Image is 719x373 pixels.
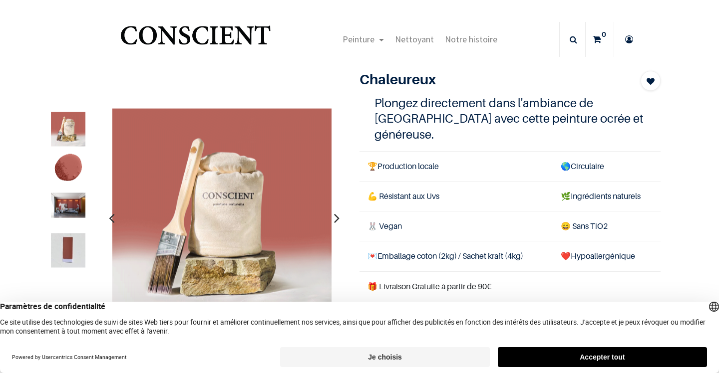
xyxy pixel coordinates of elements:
span: 🐰 Vegan [367,221,402,231]
a: Logo of Conscient [118,20,273,59]
span: 💌 [367,251,377,261]
a: Peinture [337,22,389,57]
button: Add to wishlist [641,71,661,91]
img: Conscient [118,20,273,59]
img: Product image [51,112,85,147]
img: Product image [51,153,85,187]
span: 💪 Résistant aux Uvs [367,191,439,201]
span: 🏆 [367,161,377,171]
h4: Plongez directement dans l'ambiance de [GEOGRAPHIC_DATA] avec cette peinture ocrée et généreuse. [374,95,646,142]
img: Product image [51,193,85,218]
td: Production locale [359,151,553,181]
font: 🎁 Livraison Gratuite à partir de 90€ [367,281,491,291]
td: Emballage coton (2kg) / Sachet kraft (4kg) [359,241,553,271]
td: Ingrédients naturels [553,181,661,211]
span: 🌿 [561,191,571,201]
td: ans TiO2 [553,211,661,241]
span: Peinture [343,33,374,45]
span: Nettoyant [395,33,434,45]
a: 0 [586,22,614,57]
td: Circulaire [553,151,661,181]
span: 😄 S [561,221,577,231]
span: 🌎 [561,161,571,171]
span: Add to wishlist [647,75,655,87]
img: Product image [51,233,85,268]
span: Notre histoire [445,33,497,45]
sup: 0 [599,29,609,39]
h1: Chaleureux [359,71,616,88]
td: ❤️Hypoallergénique [553,241,661,271]
img: Product image [112,108,332,328]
